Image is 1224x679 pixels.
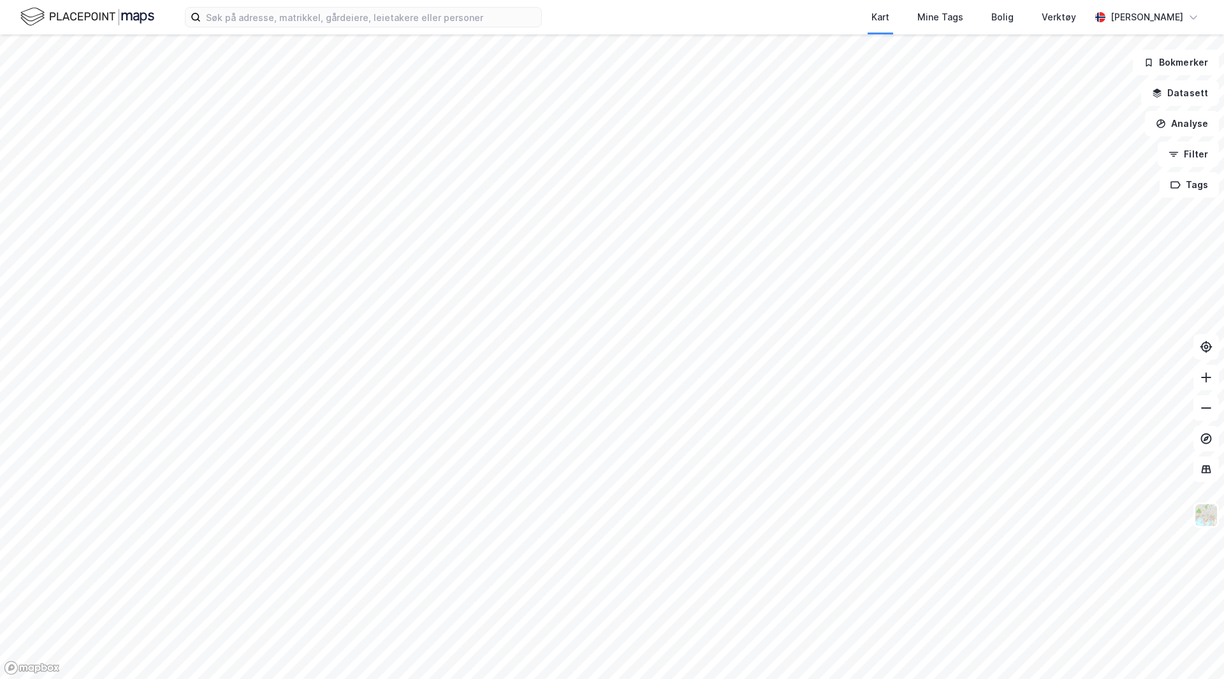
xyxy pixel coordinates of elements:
[871,10,889,25] div: Kart
[1111,10,1183,25] div: [PERSON_NAME]
[201,8,541,27] input: Søk på adresse, matrikkel, gårdeiere, leietakere eller personer
[20,6,154,28] img: logo.f888ab2527a4732fd821a326f86c7f29.svg
[917,10,963,25] div: Mine Tags
[991,10,1014,25] div: Bolig
[1042,10,1076,25] div: Verktøy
